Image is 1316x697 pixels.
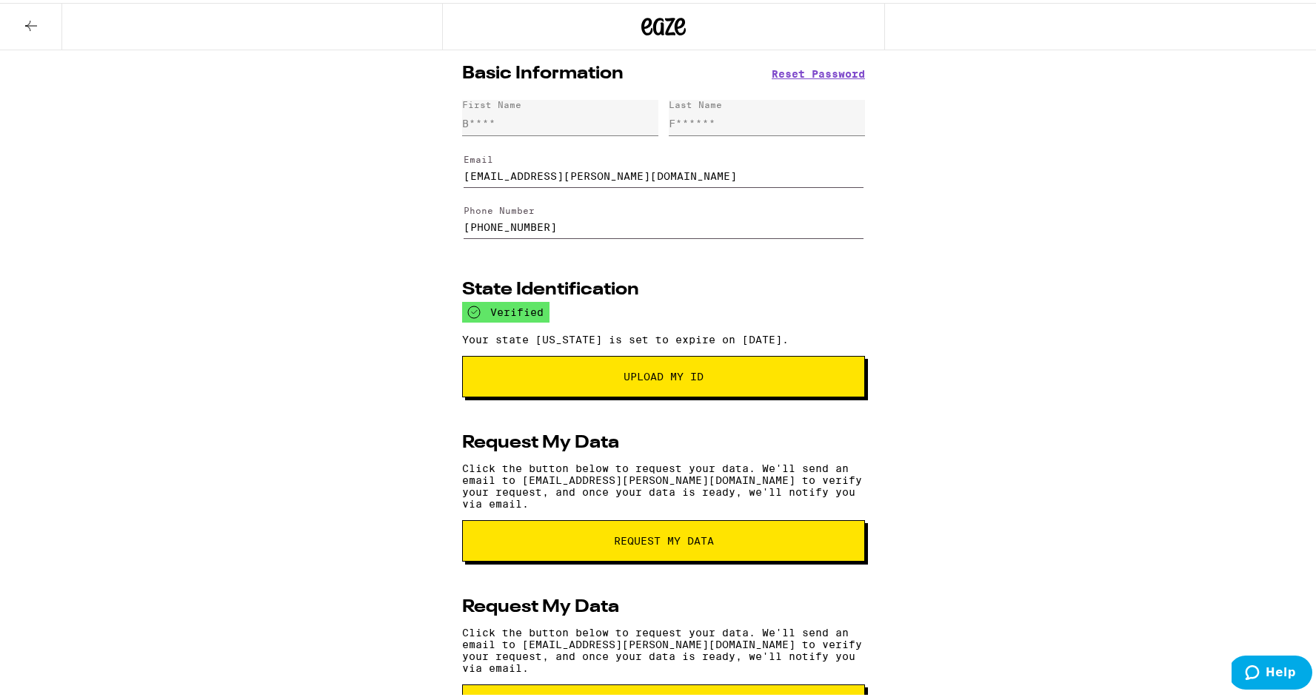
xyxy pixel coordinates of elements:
[462,353,865,394] button: Upload My ID
[462,596,619,613] h2: Request My Data
[462,459,865,507] p: Click the button below to request your data. We'll send an email to [EMAIL_ADDRESS][PERSON_NAME][...
[464,152,493,161] label: Email
[462,624,865,671] p: Click the button below to request your data. We'll send an email to [EMAIL_ADDRESS][PERSON_NAME][...
[464,203,535,212] label: Phone Number
[462,138,865,190] form: Edit Email Address
[669,97,722,107] div: Last Name
[462,517,865,559] button: request my data
[462,97,521,107] div: First Name
[462,278,639,296] h2: State Identification
[462,190,865,242] form: Edit Phone Number
[624,368,704,379] span: Upload My ID
[462,331,865,343] p: Your state [US_STATE] is set to expire on [DATE].
[462,431,619,449] h2: Request My Data
[462,62,624,80] h2: Basic Information
[614,533,714,543] span: request my data
[462,299,550,320] div: verified
[772,66,865,76] button: Reset Password
[1232,653,1312,690] iframe: Opens a widget where you can find more information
